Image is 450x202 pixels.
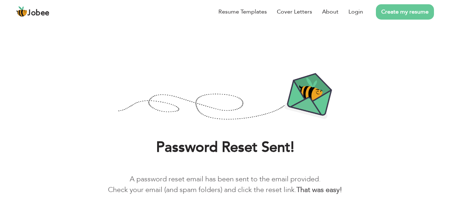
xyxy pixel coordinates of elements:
[11,174,439,195] p: A password reset email has been sent to the email provided. Check your email (and spam folders) a...
[27,9,50,17] span: Jobee
[118,73,332,121] img: Password-Reset-Confirmation.png
[376,4,434,20] a: Create my resume
[348,7,363,16] a: Login
[218,7,267,16] a: Resume Templates
[16,6,27,17] img: jobee.io
[322,7,338,16] a: About
[296,185,342,195] b: That was easy!
[16,6,50,17] a: Jobee
[11,138,439,157] h1: Password Reset Sent!
[277,7,312,16] a: Cover Letters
